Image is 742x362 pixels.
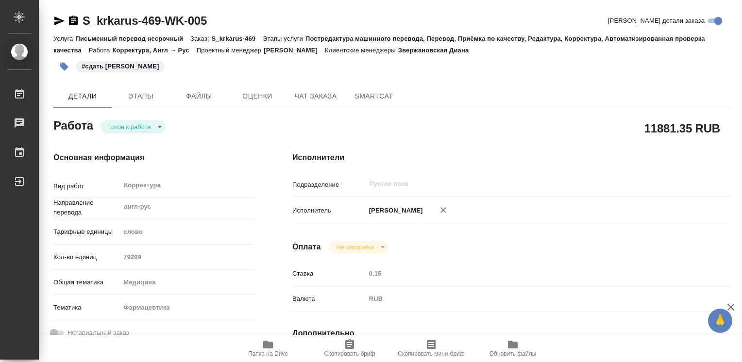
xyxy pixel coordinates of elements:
[190,35,211,42] p: Заказ:
[292,152,731,164] h4: Исполнители
[53,252,120,262] p: Кол-во единиц
[118,90,164,102] span: Этапы
[334,243,377,251] button: Не оплачена
[120,274,253,291] div: Медицина
[433,199,454,221] button: Удалить исполнителя
[89,47,113,54] p: Работа
[234,90,281,102] span: Оценки
[366,266,695,280] input: Пустое поле
[75,35,190,42] p: Письменный перевод несрочный
[59,90,106,102] span: Детали
[292,269,366,279] p: Ставка
[53,35,705,54] p: Постредактура машинного перевода, Перевод, Приёмка по качеству, Редактура, Корректура, Автоматизи...
[324,350,375,357] span: Скопировать бриф
[67,15,79,27] button: Скопировать ссылку
[120,299,253,316] div: Фармацевтика
[101,120,166,133] div: Готов к работе
[264,47,325,54] p: [PERSON_NAME]
[366,206,423,215] p: [PERSON_NAME]
[248,350,288,357] span: Папка на Drive
[53,15,65,27] button: Скопировать ссылку для ЯМессенджера
[608,16,705,26] span: [PERSON_NAME] детали заказа
[472,335,554,362] button: Обновить файлы
[712,311,728,331] span: 🙏
[227,335,309,362] button: Папка на Drive
[53,303,120,313] p: Тематика
[398,350,464,357] span: Скопировать мини-бриф
[309,335,390,362] button: Скопировать бриф
[292,90,339,102] span: Чат заказа
[112,47,196,54] p: Корректура, Англ → Рус
[292,180,366,190] p: Подразделение
[75,62,166,70] span: сдать Вале Горшковой
[489,350,537,357] span: Обновить файлы
[120,224,253,240] div: слово
[120,250,253,264] input: Пустое поле
[53,198,120,217] p: Направление перевода
[83,14,207,27] a: S_krkarus-469-WK-005
[53,181,120,191] p: Вид работ
[366,291,695,307] div: RUB
[292,294,366,304] p: Валюта
[390,335,472,362] button: Скопировать мини-бриф
[53,56,75,77] button: Добавить тэг
[369,178,672,190] input: Пустое поле
[292,241,321,253] h4: Оплата
[53,278,120,287] p: Общая тематика
[197,47,264,54] p: Проектный менеджер
[292,206,366,215] p: Исполнитель
[644,120,720,136] h2: 11881.35 RUB
[105,123,154,131] button: Готов к работе
[263,35,305,42] p: Этапы услуги
[53,152,253,164] h4: Основная информация
[351,90,397,102] span: SmartCat
[53,116,93,133] h2: Работа
[329,241,388,254] div: Готов к работе
[176,90,222,102] span: Файлы
[53,35,75,42] p: Услуга
[708,309,732,333] button: 🙏
[82,62,159,71] p: #сдать [PERSON_NAME]
[67,328,129,338] span: Нотариальный заказ
[398,47,476,54] p: Звержановская Диана
[211,35,263,42] p: S_krkarus-469
[325,47,398,54] p: Клиентские менеджеры
[292,328,731,339] h4: Дополнительно
[53,227,120,237] p: Тарифные единицы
